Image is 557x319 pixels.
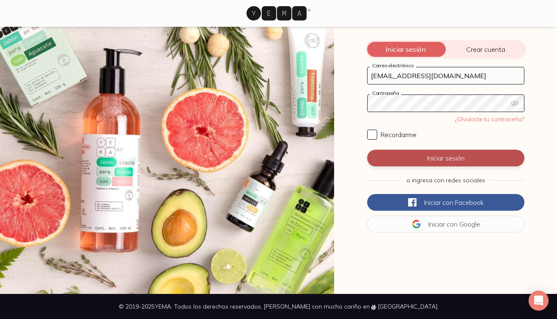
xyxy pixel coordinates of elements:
[529,291,549,311] div: Open Intercom Messenger
[264,303,439,310] span: [PERSON_NAME] con mucho cariño en [GEOGRAPHIC_DATA].
[370,62,416,69] label: Correo electrónico
[367,130,377,140] input: Recordarme
[446,45,526,54] span: Crear cuenta
[381,130,416,139] span: Recordarme
[370,90,401,96] label: Contraseña
[406,176,485,184] span: o ingresa con redes sociales
[367,150,524,166] button: Iniciar sesión
[367,194,524,211] button: Iniciar conFacebook
[365,45,446,54] span: Iniciar sesión
[455,115,524,123] a: ¿Olvidaste tu contraseña?
[367,216,524,232] button: Iniciar conGoogle
[424,198,453,207] span: Iniciar con
[428,220,457,228] span: Iniciar con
